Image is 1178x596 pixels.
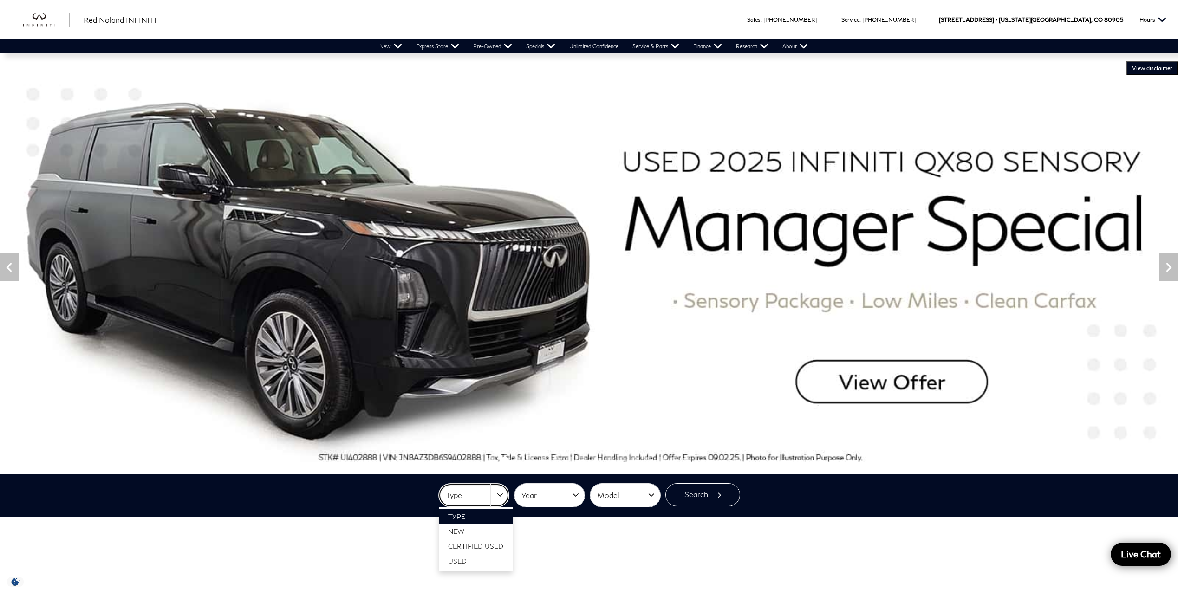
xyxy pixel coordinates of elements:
span: Go to slide 14 [656,457,665,466]
span: Sales [747,16,761,23]
a: Finance [686,39,729,53]
span: Go to slide 15 [669,457,678,466]
span: Live Chat [1116,548,1165,560]
span: Used [448,557,467,565]
span: Go to slide 7 [565,457,574,466]
button: Model [590,484,660,507]
span: Go to slide 2 [500,457,509,466]
a: Pre-Owned [466,39,519,53]
span: Go to slide 10 [604,457,613,466]
span: Model [597,488,642,503]
span: Red Noland INFINITI [84,15,156,24]
div: Next [1159,253,1178,281]
a: Express Store [409,39,466,53]
button: Year [514,484,585,507]
span: Go to slide 12 [630,457,639,466]
a: Service & Parts [625,39,686,53]
section: Click to Open Cookie Consent Modal [5,577,26,587]
span: Go to slide 5 [539,457,548,466]
button: Search [665,483,740,506]
a: Research [729,39,775,53]
span: Go to slide 13 [643,457,652,466]
span: Go to slide 8 [578,457,587,466]
span: Go to slide 16 [682,457,691,466]
span: Go to slide 1 [487,457,496,466]
a: [STREET_ADDRESS] • [US_STATE][GEOGRAPHIC_DATA], CO 80905 [939,16,1123,23]
a: New [372,39,409,53]
a: infiniti [23,13,70,27]
span: Go to slide 9 [591,457,600,466]
a: [PHONE_NUMBER] [862,16,916,23]
a: [PHONE_NUMBER] [763,16,817,23]
img: INFINITI [23,13,70,27]
span: : [761,16,762,23]
span: Go to slide 4 [526,457,535,466]
span: Service [841,16,859,23]
span: : [859,16,861,23]
button: VIEW DISCLAIMER [1126,61,1178,75]
span: Go to slide 6 [552,457,561,466]
button: Type [439,484,509,507]
span: Type [446,488,490,503]
a: About [775,39,815,53]
span: Go to slide 11 [617,457,626,466]
nav: Main Navigation [372,39,815,53]
span: Go to slide 3 [513,457,522,466]
a: Live Chat [1111,543,1171,566]
span: Certified Used [448,542,503,550]
span: VIEW DISCLAIMER [1132,65,1172,72]
a: Red Noland INFINITI [84,14,156,26]
img: Opt-Out Icon [5,577,26,587]
span: Type [448,512,465,520]
span: New [448,527,464,535]
a: Specials [519,39,562,53]
span: Year [521,488,566,503]
a: Unlimited Confidence [562,39,625,53]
